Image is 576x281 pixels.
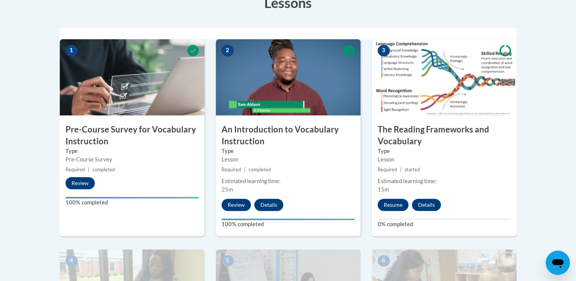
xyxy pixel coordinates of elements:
span: 1 [65,45,78,56]
div: Your progress [65,197,199,198]
h3: An Introduction to Vocabulary Instruction [216,124,361,147]
button: Details [254,199,283,211]
span: Required [378,167,397,172]
span: 25m [222,186,233,193]
div: Lesson [378,155,511,164]
div: Lesson [222,155,355,164]
span: 4 [65,255,78,267]
h3: The Reading Frameworks and Vocabulary [372,124,517,147]
span: 15m [378,186,389,193]
h3: Pre-Course Survey for Vocabulary Instruction [60,124,204,147]
div: Your progress [222,219,355,220]
span: 2 [222,45,234,56]
span: 3 [378,45,390,56]
div: Pre-Course Survey [65,155,199,164]
span: Required [222,167,241,172]
span: | [400,167,402,172]
iframe: Button to launch messaging window [546,251,570,275]
img: Course Image [60,39,204,115]
label: Type [65,147,199,155]
label: 100% completed [65,198,199,207]
label: Type [378,147,511,155]
span: 5 [222,255,234,267]
img: Course Image [372,39,517,115]
span: completed [93,167,115,172]
button: Resume [378,199,408,211]
span: | [88,167,89,172]
span: | [244,167,246,172]
label: Type [222,147,355,155]
span: started [405,167,420,172]
label: 100% completed [222,220,355,228]
span: Required [65,167,85,172]
button: Review [65,177,95,189]
button: Details [412,199,441,211]
button: Review [222,199,251,211]
label: 0% completed [378,220,511,228]
div: Estimated learning time: [222,177,355,185]
div: Estimated learning time: [378,177,511,185]
span: completed [249,167,271,172]
span: 6 [378,255,390,267]
img: Course Image [216,39,361,115]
